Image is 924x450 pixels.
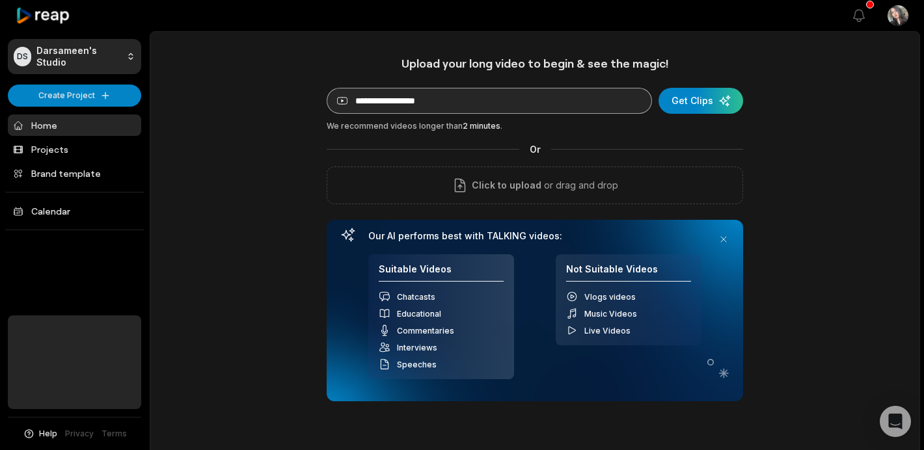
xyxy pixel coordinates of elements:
[584,326,631,336] span: Live Videos
[8,85,141,107] button: Create Project
[368,230,701,242] h3: Our AI performs best with TALKING videos:
[102,428,127,440] a: Terms
[463,121,500,131] span: 2 minutes
[8,163,141,184] a: Brand template
[379,263,504,282] h4: Suitable Videos
[397,360,437,369] span: Speeches
[519,142,551,156] span: Or
[8,114,141,136] a: Home
[566,263,691,282] h4: Not Suitable Videos
[397,309,441,319] span: Educational
[14,47,31,66] div: DS
[584,309,637,319] span: Music Videos
[397,326,454,336] span: Commentaries
[659,88,743,114] button: Get Clips
[8,200,141,222] a: Calendar
[584,292,636,302] span: Vlogs videos
[397,343,437,352] span: Interviews
[327,120,743,132] div: We recommend videos longer than .
[880,406,911,437] div: Open Intercom Messenger
[23,428,57,440] button: Help
[8,139,141,160] a: Projects
[541,178,618,193] p: or drag and drop
[36,45,120,68] p: Darsameen's Studio
[327,56,743,71] h1: Upload your long video to begin & see the magic!
[65,428,94,440] a: Privacy
[397,292,435,302] span: Chatcasts
[472,178,541,193] span: Click to upload
[39,428,57,440] span: Help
